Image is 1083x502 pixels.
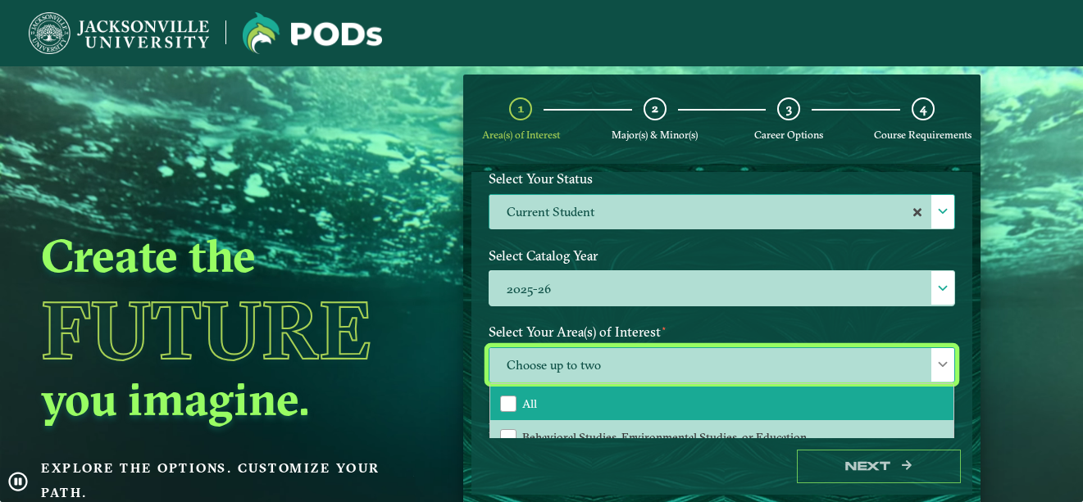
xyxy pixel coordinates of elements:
[786,101,792,116] span: 3
[612,129,698,141] span: Major(s) & Minor(s)
[920,101,926,116] span: 4
[476,414,967,444] label: Enter your email below to receive a summary of the POD that you create.
[41,290,425,370] h1: Future
[797,450,961,483] button: Next
[661,322,667,334] sup: ⋆
[754,129,823,141] span: Career Options
[489,348,954,383] span: Choose up to two
[490,420,953,455] li: Behavioral Studies, Environmental Studies, or Education
[652,101,658,116] span: 2
[489,385,494,396] sup: ⋆
[490,387,953,421] li: All
[489,271,954,306] label: 2025-26
[476,241,967,271] label: Select Catalog Year
[41,227,425,284] h2: Create the
[482,129,560,141] span: Area(s) of Interest
[476,164,967,194] label: Select Your Status
[476,317,967,347] label: Select Your Area(s) of Interest
[29,12,209,54] img: Jacksonville University logo
[489,387,955,402] p: Maximum 2 selections are allowed
[518,101,524,116] span: 1
[874,129,972,141] span: Course Requirements
[41,370,425,427] h2: you imagine.
[522,396,537,411] span: All
[489,195,954,230] label: Current Student
[522,430,807,445] span: Behavioral Studies, Environmental Studies, or Education
[243,12,382,54] img: Jacksonville University logo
